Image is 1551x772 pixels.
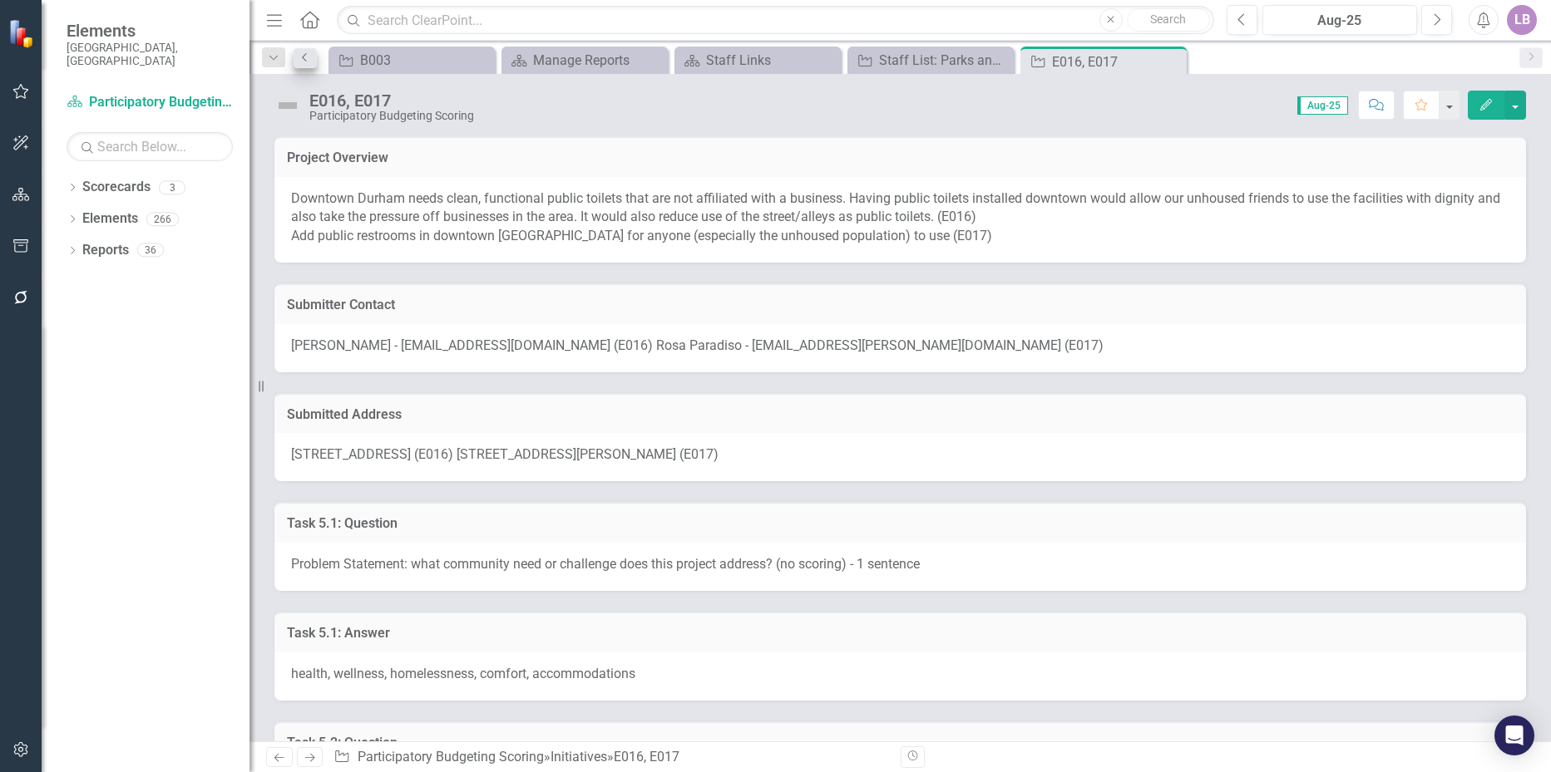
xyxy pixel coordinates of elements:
[1494,715,1534,755] div: Open Intercom Messenger
[879,50,1010,71] div: Staff List: Parks and Recreation (Spanish)
[337,6,1213,35] input: Search ClearPoint...
[287,735,1514,750] h3: Task 5.2: Question
[1127,8,1210,32] button: Search
[852,50,1010,71] a: Staff List: Parks and Recreation (Spanish)
[8,19,37,48] img: ClearPoint Strategy
[360,50,491,71] div: B003
[1268,11,1412,31] div: Aug-25
[287,297,1514,312] h3: Submitter Contact
[333,748,887,767] div: » »
[706,50,837,71] div: Staff Links
[309,110,474,122] div: Participatory Budgeting Scoring
[291,666,635,681] span: health, wellness, homelessness, comfort, accommodations
[551,749,607,765] a: Initiatives
[274,92,301,119] img: Not Defined
[1507,5,1537,35] button: LB
[67,21,233,41] span: Elements
[291,189,1509,247] p: Downtown Durham needs clean, functional public toilets that are not affiliated with a business. H...
[67,41,233,68] small: [GEOGRAPHIC_DATA], [GEOGRAPHIC_DATA]
[679,50,837,71] a: Staff Links
[533,50,664,71] div: Manage Reports
[287,407,1514,422] h3: Submitted Address
[614,749,679,765] div: E016, E017
[287,626,1514,641] h3: Task 5.1: Answer
[287,150,1514,165] h3: Project Overview
[291,446,719,462] span: [STREET_ADDRESS] (E016) [STREET_ADDRESS][PERSON_NAME] (E017)
[287,516,1514,531] h3: Task 5.1: Question
[1052,52,1183,72] div: E016, E017
[137,243,164,258] div: 36
[1297,96,1348,115] span: Aug-25
[67,132,233,161] input: Search Below...
[67,93,233,112] a: Participatory Budgeting Scoring
[309,91,474,110] div: E016, E017
[146,212,179,226] div: 266
[1262,5,1418,35] button: Aug-25
[333,50,491,71] a: B003
[82,209,138,229] a: Elements
[506,50,664,71] a: Manage Reports
[291,556,920,572] span: Problem Statement: what community need or challenge does this project address? (no scoring) - 1 s...
[1150,12,1186,26] span: Search
[291,337,1104,353] span: [PERSON_NAME] - [EMAIL_ADDRESS][DOMAIN_NAME] (E016) Rosa Paradiso - [EMAIL_ADDRESS][PERSON_NAME][...
[82,241,129,260] a: Reports
[358,749,544,765] a: Participatory Budgeting Scoring
[82,178,151,197] a: Scorecards
[159,180,185,194] div: 3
